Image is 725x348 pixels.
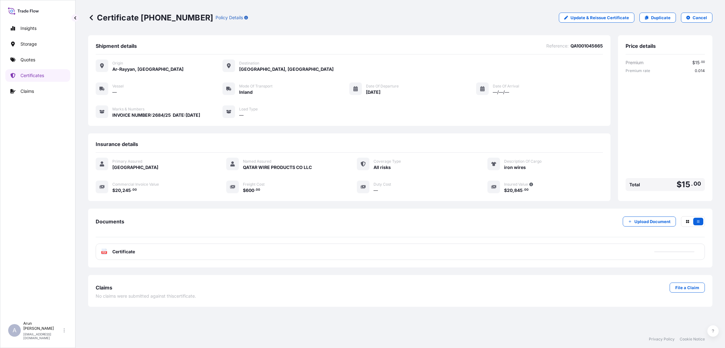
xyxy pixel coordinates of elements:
[239,61,259,66] span: Destination
[504,182,528,187] span: Insured Value
[675,284,699,291] p: File a Claim
[239,66,334,72] span: [GEOGRAPHIC_DATA], [GEOGRAPHIC_DATA]
[132,189,137,191] span: 00
[20,57,35,63] p: Quotes
[112,112,200,118] span: INVOICE NUMBER:2684/25 DATE:[DATE]
[623,216,676,227] button: Upload Document
[570,43,603,49] span: QA1001045665
[239,112,244,118] span: —
[523,189,524,191] span: .
[559,13,634,23] a: Update & Reissue Certificate
[96,43,137,49] span: Shipment details
[239,84,273,89] span: Mode of Transport
[700,61,701,63] span: .
[5,38,70,50] a: Storage
[366,84,399,89] span: Date of Departure
[691,182,693,186] span: .
[374,187,378,194] span: —
[115,188,121,193] span: 20
[243,182,265,187] span: Freight Cost
[239,107,258,112] span: Load Type
[682,181,690,188] span: 15
[634,218,671,225] p: Upload Document
[693,14,707,21] p: Cancel
[366,89,380,95] span: [DATE]
[626,43,656,49] span: Price details
[112,84,124,89] span: Vessel
[514,188,523,193] span: 845
[96,293,196,299] span: No claims were submitted against this certificate .
[626,59,644,66] span: Premium
[122,188,131,193] span: 245
[504,164,526,171] span: iron wires
[695,68,705,73] span: 0.014
[670,283,705,293] a: File a Claim
[20,25,37,31] p: Insights
[23,332,62,340] p: [EMAIL_ADDRESS][DOMAIN_NAME]
[692,60,695,65] span: $
[694,182,701,186] span: 00
[651,14,671,21] p: Duplicate
[649,337,675,342] a: Privacy Policy
[695,60,700,65] span: 15
[121,188,122,193] span: ,
[96,218,124,225] span: Documents
[112,182,159,187] span: Commercial Invoice Value
[246,188,254,193] span: 600
[112,89,117,95] span: —
[23,321,62,331] p: Arun [PERSON_NAME]
[681,13,712,23] button: Cancel
[513,188,514,193] span: ,
[243,164,312,171] span: QATAR WIRE PRODUCTS CO LLC
[701,61,705,63] span: 00
[493,89,509,95] span: —/—/—
[374,164,391,171] span: All risks
[96,284,112,291] span: Claims
[639,13,676,23] a: Duplicate
[493,84,519,89] span: Date of Arrival
[524,189,529,191] span: 00
[5,22,70,35] a: Insights
[112,188,115,193] span: $
[504,188,507,193] span: $
[507,188,513,193] span: 20
[680,337,705,342] a: Cookie Notice
[13,327,16,334] span: A
[216,14,243,21] p: Policy Details
[629,182,640,188] span: Total
[374,159,401,164] span: Coverage Type
[96,141,138,147] span: Insurance details
[255,189,256,191] span: .
[131,189,132,191] span: .
[88,13,213,23] p: Certificate [PHONE_NUMBER]
[20,41,37,47] p: Storage
[239,89,253,95] span: Inland
[243,159,271,164] span: Named Assured
[112,249,135,255] span: Certificate
[20,72,44,79] p: Certificates
[256,189,260,191] span: 00
[5,53,70,66] a: Quotes
[5,69,70,82] a: Certificates
[20,88,34,94] p: Claims
[243,188,246,193] span: $
[5,85,70,98] a: Claims
[677,181,682,188] span: $
[112,159,142,164] span: Primary Assured
[112,66,183,72] span: Ar-Rayyan, [GEOGRAPHIC_DATA]
[504,159,542,164] span: Description Of Cargo
[112,61,123,66] span: Origin
[112,107,144,112] span: Marks & Numbers
[102,251,106,254] text: PDF
[112,164,158,171] span: [GEOGRAPHIC_DATA]
[546,43,569,49] span: Reference :
[626,68,650,73] span: Premium rate
[374,182,391,187] span: Duty Cost
[570,14,629,21] p: Update & Reissue Certificate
